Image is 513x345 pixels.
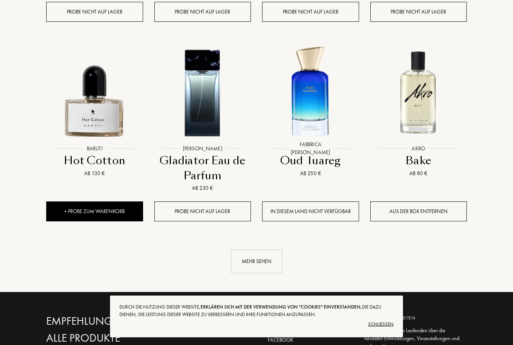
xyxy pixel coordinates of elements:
div: Bake [373,154,464,168]
div: Ab 250 € [265,170,356,178]
div: Hot Cotton [49,154,140,168]
div: Durch die Nutzung dieser Website, die dazu dienen, die Leistung dieser Website zu verbessern und ... [119,303,394,318]
div: Probe nicht auf Lager [370,2,467,22]
div: Oud Tuareg [265,154,356,168]
img: Hot Cotton Baruti [46,44,143,141]
div: Ab 80 € [373,170,464,178]
a: Empfehlungen [46,315,179,328]
div: Probe nicht auf Lager [154,202,251,222]
div: Probe nicht auf Lager [154,2,251,22]
img: Oud Tuareg Fabbrica Della Musa [262,44,359,141]
div: Probe nicht auf Lager [262,2,359,22]
div: Aktuelle Neuigkeiten [364,315,461,322]
div: In diesem Land nicht verfügbar [262,202,359,222]
div: Probe nicht auf Lager [46,2,143,22]
img: Gladiator Eau de Parfum Sora Dora [154,44,251,141]
div: Mehr sehen [231,250,282,274]
div: + Probe zum Warenkorb [46,202,143,222]
a: Gladiator Eau de Parfum Sora Dora[PERSON_NAME]Gladiator Eau de ParfumAb 230 € [154,35,251,202]
a: Bake AkroAkroBakeAb 80 € [370,35,467,187]
div: Gladiator Eau de Parfum [157,154,248,183]
a: Alle Produkte [46,332,179,345]
a: Hot Cotton BarutiBarutiHot CottonAb 130 € [46,35,143,187]
div: Schließen [119,318,394,330]
div: Ab 130 € [49,170,140,178]
a: Oud Tuareg Fabbrica Della MusaFabbrica [PERSON_NAME]Oud TuaregAb 250 € [262,35,359,187]
a: Facebook [268,336,353,344]
span: erklären sich mit der Verwendung von "Cookies" einverstanden, [201,304,362,310]
img: Bake Akro [370,44,467,141]
div: Aus der Box entfernen [370,202,467,222]
div: Ab 230 € [157,185,248,192]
